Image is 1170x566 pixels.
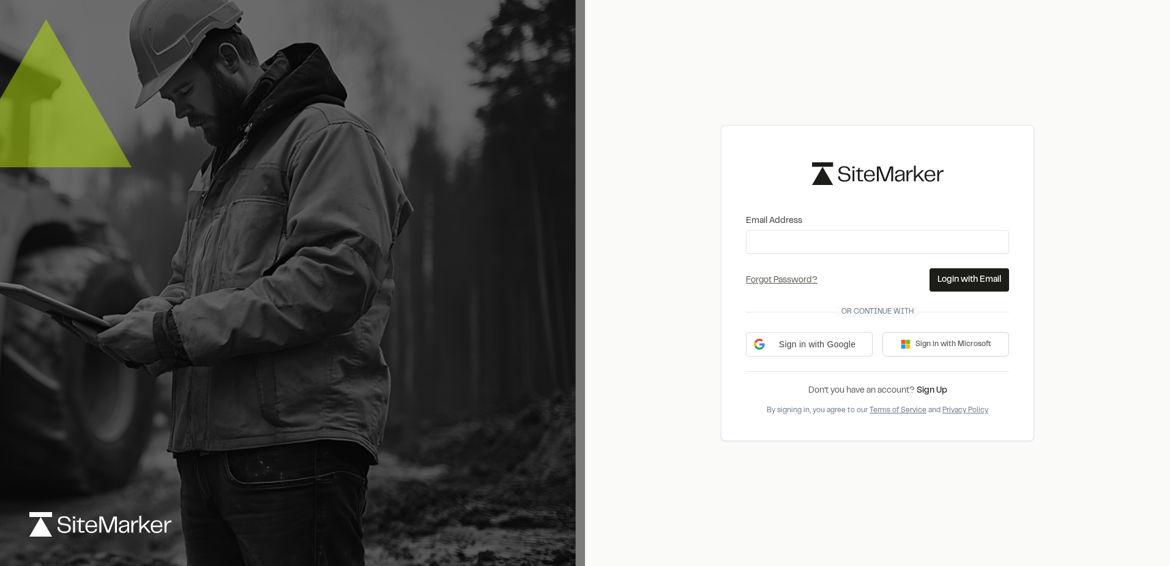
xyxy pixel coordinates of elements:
label: Email Address [746,214,1009,228]
button: Privacy Policy [942,405,988,416]
span: Or continue with [837,306,918,317]
button: Terms of Service [870,405,926,416]
img: logo-white-rebrand.svg [29,512,171,537]
img: logo-black-rebrand.svg [812,162,944,185]
a: Forgot Password? [746,277,818,284]
a: Sign Up [917,387,947,394]
div: Sign in with Google [746,332,873,357]
span: Sign in with Google [770,338,865,351]
div: By signing in, you agree to our and [746,405,1009,416]
button: Login with Email [930,268,1009,292]
button: Sign in with Microsoft [882,332,1009,357]
div: Don’t you have an account? [746,384,1009,398]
